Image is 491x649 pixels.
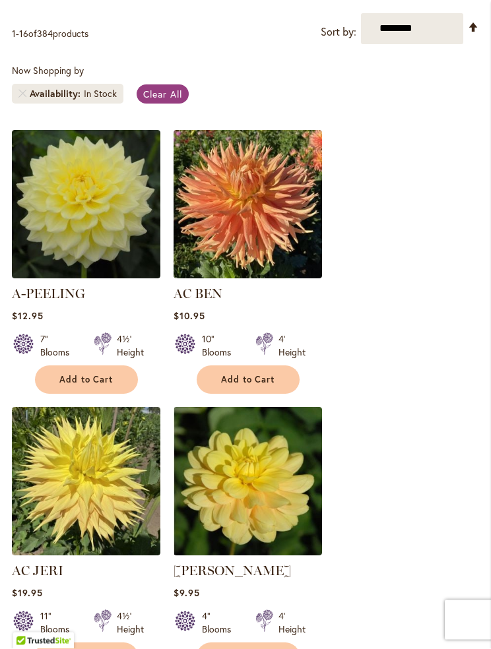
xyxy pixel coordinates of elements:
img: AC BEN [174,131,322,279]
div: 4½' Height [117,610,144,636]
span: Add to Cart [221,375,275,386]
a: Clear All [137,85,189,104]
div: 4' Height [278,333,306,359]
a: AC BEN [174,286,222,302]
img: A-Peeling [12,131,160,279]
iframe: Launch Accessibility Center [10,602,47,639]
p: - of products [12,24,88,45]
div: 11" Blooms [40,610,78,636]
div: 7" Blooms [40,333,78,359]
div: 10" Blooms [202,333,240,359]
div: 4" Blooms [202,610,240,636]
a: [PERSON_NAME] [174,563,291,579]
span: $9.95 [174,587,200,600]
a: AC Jeri [12,546,160,559]
div: 4½' Height [117,333,144,359]
a: A-PEELING [12,286,85,302]
span: 384 [37,28,53,40]
label: Sort by: [321,20,356,45]
span: $19.95 [12,587,43,600]
div: In Stock [84,88,117,101]
span: $12.95 [12,310,44,323]
button: Add to Cart [35,366,138,394]
a: AHOY MATEY [174,546,322,559]
a: Remove Availability In Stock [18,90,26,98]
a: AC BEN [174,269,322,282]
span: 16 [19,28,28,40]
span: Clear All [143,88,182,101]
span: Availability [30,88,84,101]
a: A-Peeling [12,269,160,282]
a: AC JERI [12,563,63,579]
img: AHOY MATEY [174,408,322,556]
span: Add to Cart [59,375,114,386]
div: 4' Height [278,610,306,636]
span: Now Shopping by [12,65,84,77]
span: $10.95 [174,310,205,323]
span: 1 [12,28,16,40]
button: Add to Cart [197,366,300,394]
img: AC Jeri [12,408,160,556]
